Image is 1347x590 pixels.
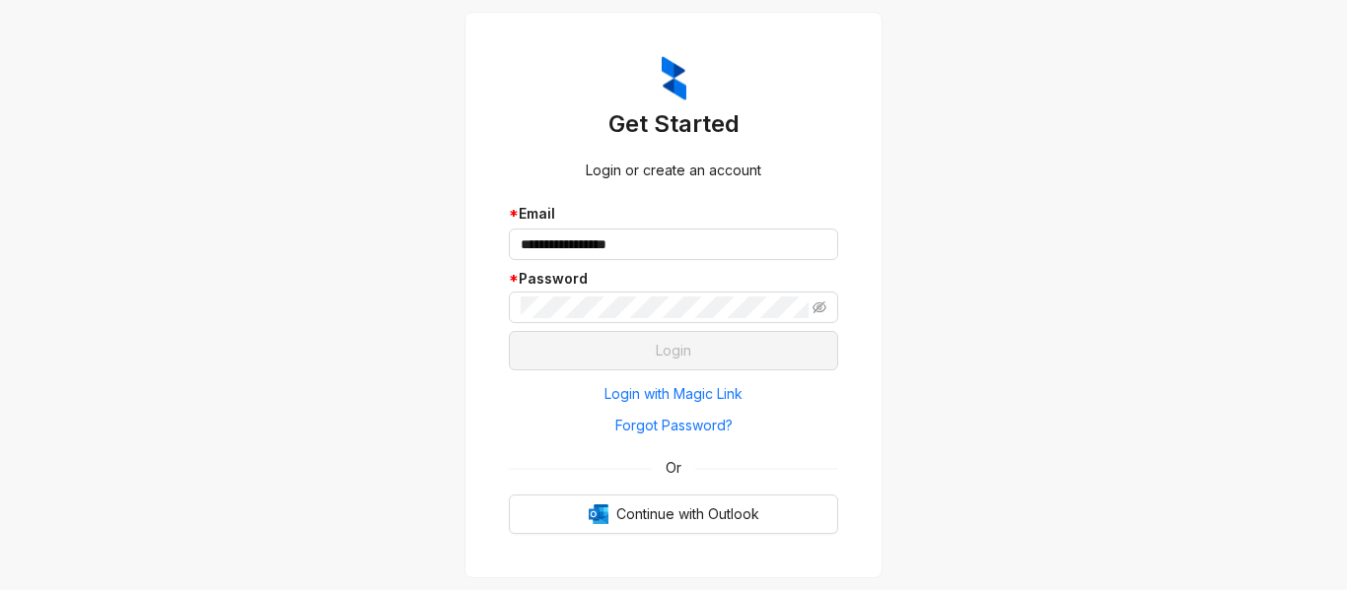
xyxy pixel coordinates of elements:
span: Forgot Password? [615,415,733,436]
div: Password [509,268,838,290]
div: Email [509,203,838,225]
img: Outlook [589,504,608,524]
h3: Get Started [509,108,838,140]
span: Or [652,457,695,479]
img: ZumaIcon [662,56,686,101]
button: Login [509,331,838,370]
span: Continue with Outlook [616,503,759,525]
button: Forgot Password? [509,410,838,441]
span: Login with Magic Link [604,383,743,405]
button: Login with Magic Link [509,378,838,410]
span: eye-invisible [813,300,826,314]
div: Login or create an account [509,160,838,181]
button: OutlookContinue with Outlook [509,494,838,534]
